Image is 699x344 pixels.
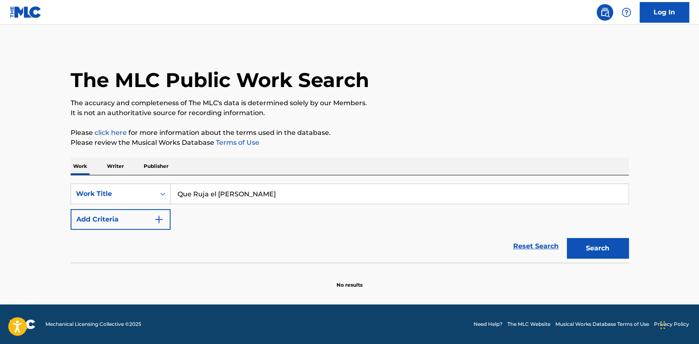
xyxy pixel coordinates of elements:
a: Musical Works Database Terms of Use [555,320,649,328]
div: Help [618,4,635,21]
img: MLC Logo [10,6,42,18]
a: Log In [640,2,689,23]
span: Mechanical Licensing Collective © 2025 [45,320,141,328]
a: The MLC Website [507,320,550,328]
a: Privacy Policy [654,320,689,328]
form: Search Form [71,184,629,263]
div: Work Title [76,189,150,199]
div: Widget de chat [658,304,699,344]
p: Please for more information about the terms used in the database. [71,128,629,138]
p: Writer [104,158,126,175]
img: help [621,7,631,17]
p: The accuracy and completeness of The MLC's data is determined solely by our Members. [71,98,629,108]
p: It is not an authoritative source for recording information. [71,108,629,118]
iframe: Chat Widget [658,304,699,344]
img: logo [10,319,36,329]
a: Terms of Use [214,139,259,146]
p: No results [336,271,363,289]
a: Reset Search [509,237,563,255]
button: Add Criteria [71,209,171,230]
p: Please review the Musical Works Database [71,138,629,148]
img: 9d2ae6d4665cec9f34b9.svg [154,214,164,224]
a: Public Search [597,4,613,21]
a: Need Help? [474,320,502,328]
div: Arrastrar [660,313,665,337]
a: click here [95,129,127,137]
p: Work [71,158,90,175]
img: search [600,7,610,17]
p: Publisher [141,158,171,175]
h1: The MLC Public Work Search [71,68,369,92]
button: Search [567,238,629,259]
